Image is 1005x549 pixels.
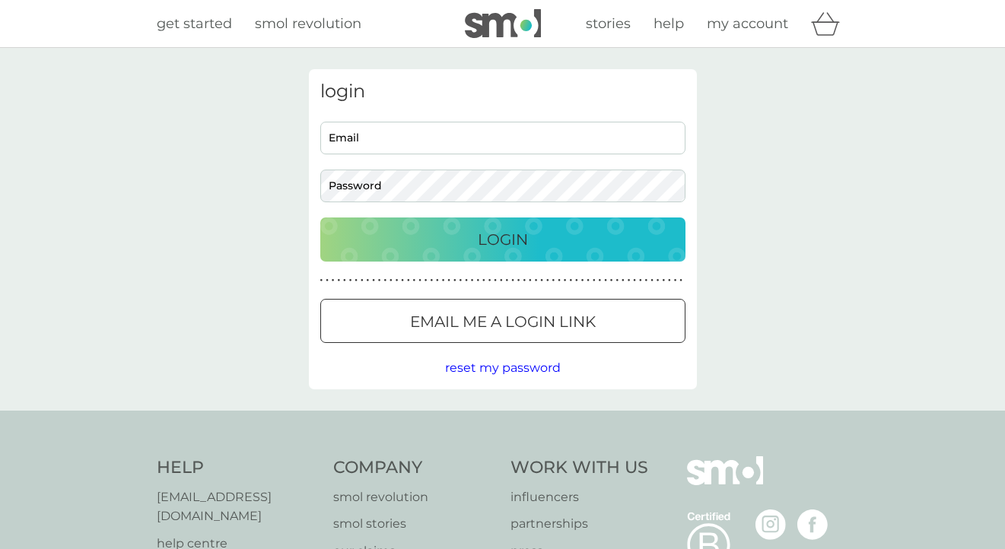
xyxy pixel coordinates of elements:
[500,277,503,284] p: ●
[529,277,532,284] p: ●
[687,456,763,508] img: smol
[657,277,660,284] p: ●
[465,9,541,38] img: smol
[355,277,358,284] p: ●
[599,277,602,284] p: ●
[581,277,584,284] p: ●
[425,277,428,284] p: ●
[157,487,319,526] a: [EMAIL_ADDRESS][DOMAIN_NAME]
[445,358,561,378] button: reset my password
[628,277,631,284] p: ●
[668,277,671,284] p: ●
[343,277,346,284] p: ●
[453,277,456,284] p: ●
[361,277,364,284] p: ●
[157,13,232,35] a: get started
[401,277,404,284] p: ●
[540,277,543,284] p: ●
[367,277,370,284] p: ●
[337,277,340,284] p: ●
[494,277,497,284] p: ●
[510,487,648,507] a: influencers
[546,277,549,284] p: ●
[511,277,514,284] p: ●
[157,456,319,480] h4: Help
[333,514,495,534] a: smol stories
[654,13,684,35] a: help
[407,277,410,284] p: ●
[413,277,416,284] p: ●
[430,277,433,284] p: ●
[476,277,479,284] p: ●
[378,277,381,284] p: ●
[633,277,636,284] p: ●
[755,509,786,540] img: visit the smol Instagram page
[523,277,526,284] p: ●
[569,277,572,284] p: ●
[320,277,323,284] p: ●
[465,277,468,284] p: ●
[320,81,685,103] h3: login
[418,277,421,284] p: ●
[811,8,849,39] div: basket
[506,277,509,284] p: ●
[255,13,361,35] a: smol revolution
[390,277,393,284] p: ●
[564,277,567,284] p: ●
[445,360,561,375] span: reset my password
[707,13,788,35] a: my account
[517,277,520,284] p: ●
[349,277,352,284] p: ●
[615,277,619,284] p: ●
[471,277,474,284] p: ●
[639,277,642,284] p: ●
[157,15,232,32] span: get started
[326,277,329,284] p: ●
[478,227,528,252] p: Login
[586,13,631,35] a: stories
[255,15,361,32] span: smol revolution
[332,277,335,284] p: ●
[383,277,386,284] p: ●
[797,509,828,540] img: visit the smol Facebook page
[586,15,631,32] span: stories
[707,15,788,32] span: my account
[488,277,491,284] p: ●
[396,277,399,284] p: ●
[674,277,677,284] p: ●
[558,277,561,284] p: ●
[587,277,590,284] p: ●
[510,456,648,480] h4: Work With Us
[552,277,555,284] p: ●
[604,277,607,284] p: ●
[447,277,450,284] p: ●
[442,277,445,284] p: ●
[333,456,495,480] h4: Company
[622,277,625,284] p: ●
[575,277,578,284] p: ●
[510,514,648,534] a: partnerships
[333,487,495,507] a: smol revolution
[460,277,463,284] p: ●
[654,15,684,32] span: help
[372,277,375,284] p: ●
[610,277,613,284] p: ●
[436,277,439,284] p: ●
[410,309,596,334] p: Email me a login link
[535,277,538,284] p: ●
[482,277,485,284] p: ●
[320,299,685,343] button: Email me a login link
[650,277,654,284] p: ●
[679,277,682,284] p: ●
[662,277,665,284] p: ●
[593,277,596,284] p: ●
[320,217,685,262] button: Login
[645,277,648,284] p: ●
